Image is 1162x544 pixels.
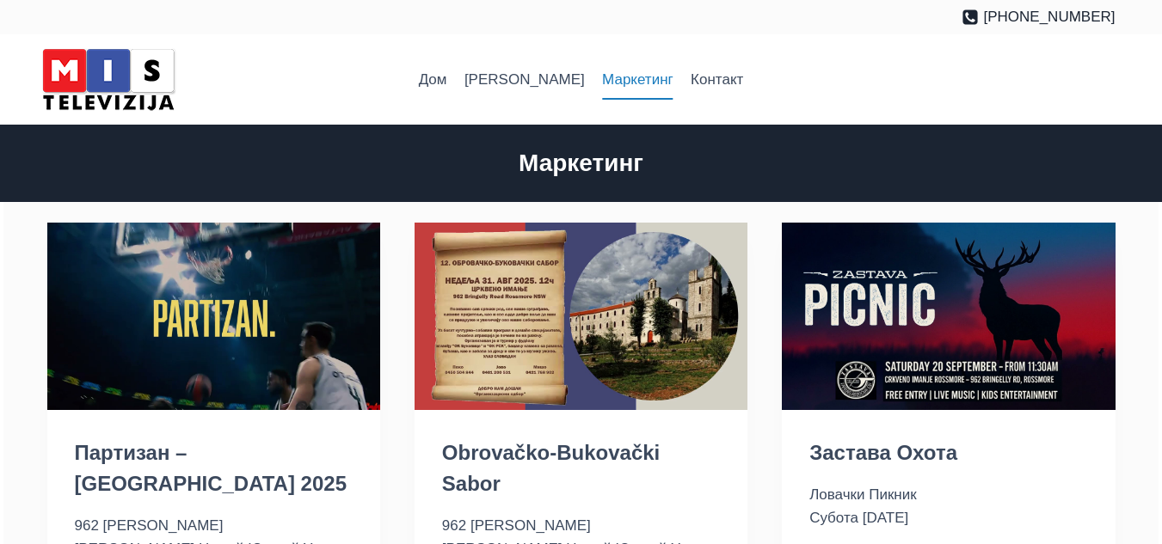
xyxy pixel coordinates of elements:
font: Маркетинг [519,150,643,176]
a: Застава Охота [809,441,957,464]
a: Дом [409,59,455,101]
font: Субота [DATE] [809,510,908,526]
font: [PERSON_NAME] [464,71,585,88]
img: МИС Телевидение [35,43,181,116]
img: Застава Охота [782,223,1115,410]
a: Маркетинг [593,59,682,101]
a: [PHONE_NUMBER] [962,5,1116,28]
img: Obrovačko-Bukovački Sabor [415,223,747,410]
nav: Основная навигация [409,59,752,101]
font: Маркетинг [602,71,673,88]
font: 962 [PERSON_NAME] [442,517,591,534]
font: [PHONE_NUMBER] [983,9,1115,25]
a: Партизан – [GEOGRAPHIC_DATA] 2025 [75,441,347,495]
font: Ловачки Пикник [809,486,917,503]
a: Obrovačko-Bukovački Sabor [442,441,660,495]
a: Контакт [682,59,753,101]
img: Партизан – Австралия 2025 [47,223,380,410]
font: Дом [419,71,447,88]
a: [PERSON_NAME] [456,59,593,101]
font: Контакт [691,71,743,88]
font: 962 [PERSON_NAME] [75,517,224,534]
